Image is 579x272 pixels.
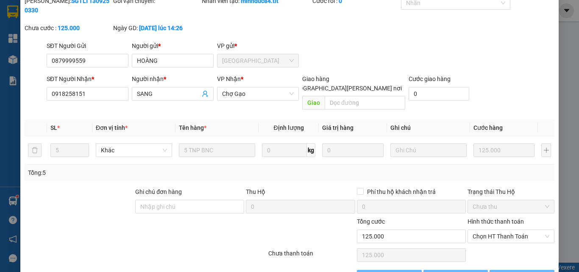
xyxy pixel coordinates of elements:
div: Người nhận [132,74,214,84]
input: Ghi Chú [390,143,467,157]
span: [GEOGRAPHIC_DATA][PERSON_NAME] nơi [286,84,405,93]
div: Người gửi [132,41,214,50]
input: 0 [473,143,534,157]
span: Giao [302,96,325,109]
span: Giá trị hàng [322,124,354,131]
button: delete [28,143,42,157]
span: Tổng cước [357,218,385,225]
input: Dọc đường [325,96,405,109]
span: Chọn HT Thanh Toán [473,230,549,243]
b: [DATE] lúc 14:26 [139,25,183,31]
div: Chưa thanh toán [267,249,356,264]
input: 0 [322,143,383,157]
div: Ngày GD: [113,23,200,33]
span: Đơn vị tính [96,124,128,131]
div: VP gửi [217,41,299,50]
span: Khác [101,144,167,157]
div: Chưa cước : [25,23,111,33]
label: Hình thức thanh toán [468,218,524,225]
div: SĐT Người Nhận [47,74,128,84]
button: plus [541,143,551,157]
input: Ghi chú đơn hàng [135,200,244,213]
span: Thu Hộ [246,188,265,195]
span: Cước hàng [473,124,503,131]
label: Ghi chú đơn hàng [135,188,182,195]
span: user-add [202,90,209,97]
th: Ghi chú [387,120,470,136]
span: kg [307,143,315,157]
span: Tên hàng [179,124,206,131]
span: SL [50,124,57,131]
input: VD: Bàn, Ghế [179,143,255,157]
span: Sài Gòn [222,54,294,67]
span: Chợ Gạo [222,87,294,100]
label: Cước giao hàng [409,76,451,82]
span: Phí thu hộ khách nhận trả [364,187,439,196]
div: SĐT Người Gửi [47,41,128,50]
span: Chưa thu [473,200,549,213]
div: Trạng thái Thu Hộ [468,187,554,196]
b: 125.000 [58,25,80,31]
input: Cước giao hàng [409,87,469,101]
span: Định lượng [273,124,303,131]
span: VP Nhận [217,76,241,82]
div: Tổng: 5 [28,168,224,177]
span: Giao hàng [302,76,329,82]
